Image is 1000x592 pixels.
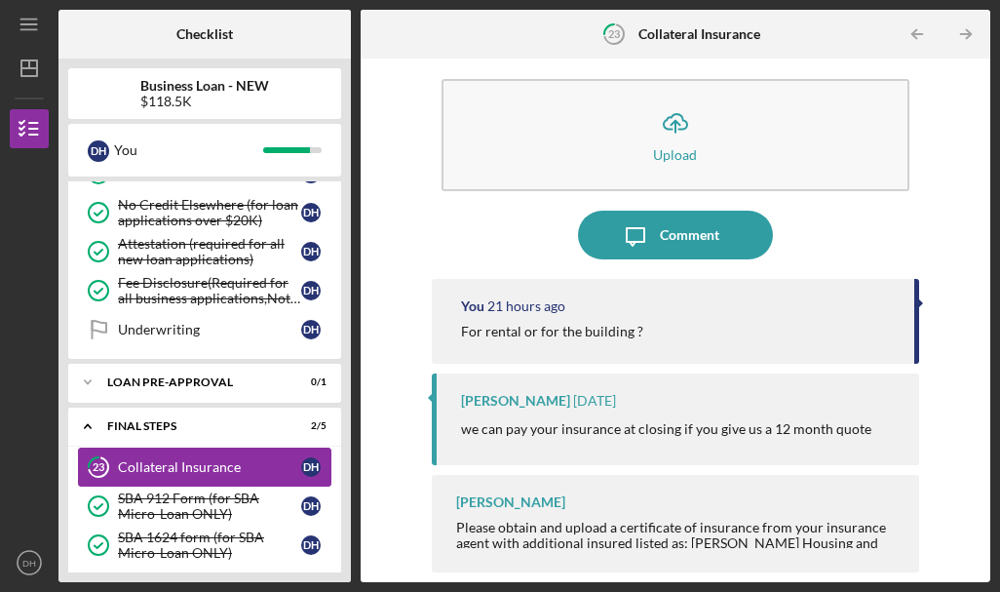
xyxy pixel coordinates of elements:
[107,376,278,388] div: LOAN PRE-APPROVAL
[301,320,321,339] div: D H
[176,26,233,42] b: Checklist
[301,203,321,222] div: D H
[638,26,760,42] b: Collateral Insurance
[118,275,301,306] div: Fee Disclosure(Required for all business applications,Not needed for Contractor loans)
[118,491,301,522] div: SBA 912 Form (for SBA Micro-Loan ONLY)
[10,543,49,582] button: DH
[78,448,331,487] a: 23Collateral InsuranceDH
[88,140,109,162] div: D H
[301,535,321,555] div: D H
[78,271,331,310] a: Fee Disclosure(Required for all business applications,Not needed for Contractor loans)DH
[461,324,643,339] div: For rental or for the building ?
[22,558,36,569] text: DH
[461,393,570,409] div: [PERSON_NAME]
[107,420,278,432] div: FINAL STEPS
[118,197,301,228] div: No Credit Elsewhere (for loan applications over $20K)
[291,376,327,388] div: 0 / 1
[78,487,331,526] a: SBA 912 Form (for SBA Micro-Loan ONLY)DH
[487,298,565,314] time: 2025-09-09 18:43
[461,418,871,440] p: we can pay your insurance at closing if you give us a 12 month quote
[301,496,321,516] div: D H
[118,530,301,561] div: SBA 1624 form (for SBA Micro-Loan ONLY)
[78,526,331,565] a: SBA 1624 form (for SBA Micro-Loan ONLY)DH
[118,236,301,267] div: Attestation (required for all new loan applications)
[301,457,321,477] div: D H
[608,27,620,40] tspan: 23
[78,193,331,232] a: No Credit Elsewhere (for loan applications over $20K)DH
[456,520,901,582] div: Please obtain and upload a certificate of insurance from your insurance agent with additional ins...
[301,242,321,261] div: D H
[140,78,269,94] b: Business Loan - NEW
[653,147,697,162] div: Upload
[578,211,773,259] button: Comment
[118,459,301,475] div: Collateral Insurance
[573,393,616,409] time: 2025-09-03 20:47
[301,281,321,300] div: D H
[93,461,104,474] tspan: 23
[114,134,263,167] div: You
[140,94,269,109] div: $118.5K
[456,494,565,510] div: [PERSON_NAME]
[118,322,301,337] div: Underwriting
[78,310,331,349] a: UnderwritingDH
[291,420,327,432] div: 2 / 5
[660,211,719,259] div: Comment
[78,232,331,271] a: Attestation (required for all new loan applications)DH
[461,298,484,314] div: You
[442,79,910,191] button: Upload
